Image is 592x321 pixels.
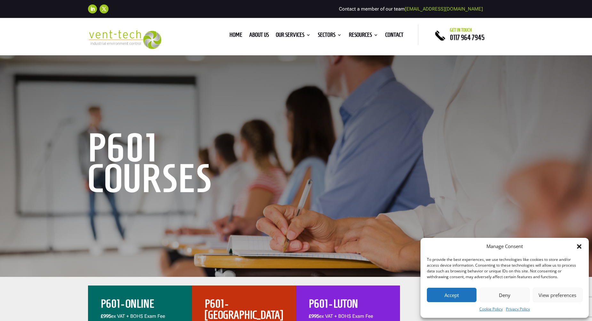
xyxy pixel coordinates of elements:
[405,6,483,12] a: [EMAIL_ADDRESS][DOMAIN_NAME]
[339,6,483,12] span: Contact a member of our team
[427,288,476,302] button: Accept
[249,33,269,40] a: About us
[576,243,582,250] div: Close dialog
[385,33,404,40] a: Contact
[88,4,97,13] a: Follow on LinkedIn
[276,33,311,40] a: Our Services
[88,132,283,197] h1: P601 Courses
[88,30,161,49] img: 2023-09-27T08_35_16.549ZVENT-TECH---Clear-background
[309,313,319,319] span: £995
[229,33,242,40] a: Home
[427,257,582,280] div: To provide the best experiences, we use technologies like cookies to store and/or access device i...
[480,288,529,302] button: Deny
[506,305,530,313] a: Privacy Policy
[101,298,179,313] h2: P601 - ONLINE
[349,33,378,40] a: Resources
[101,313,111,319] b: £995
[479,305,503,313] a: Cookie Policy
[318,33,342,40] a: Sectors
[309,298,387,313] h2: P601 - LUTON
[486,243,523,250] div: Manage Consent
[450,27,472,33] span: Get in touch
[100,4,108,13] a: Follow on X
[450,34,484,41] a: 0117 964 7945
[533,288,582,302] button: View preferences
